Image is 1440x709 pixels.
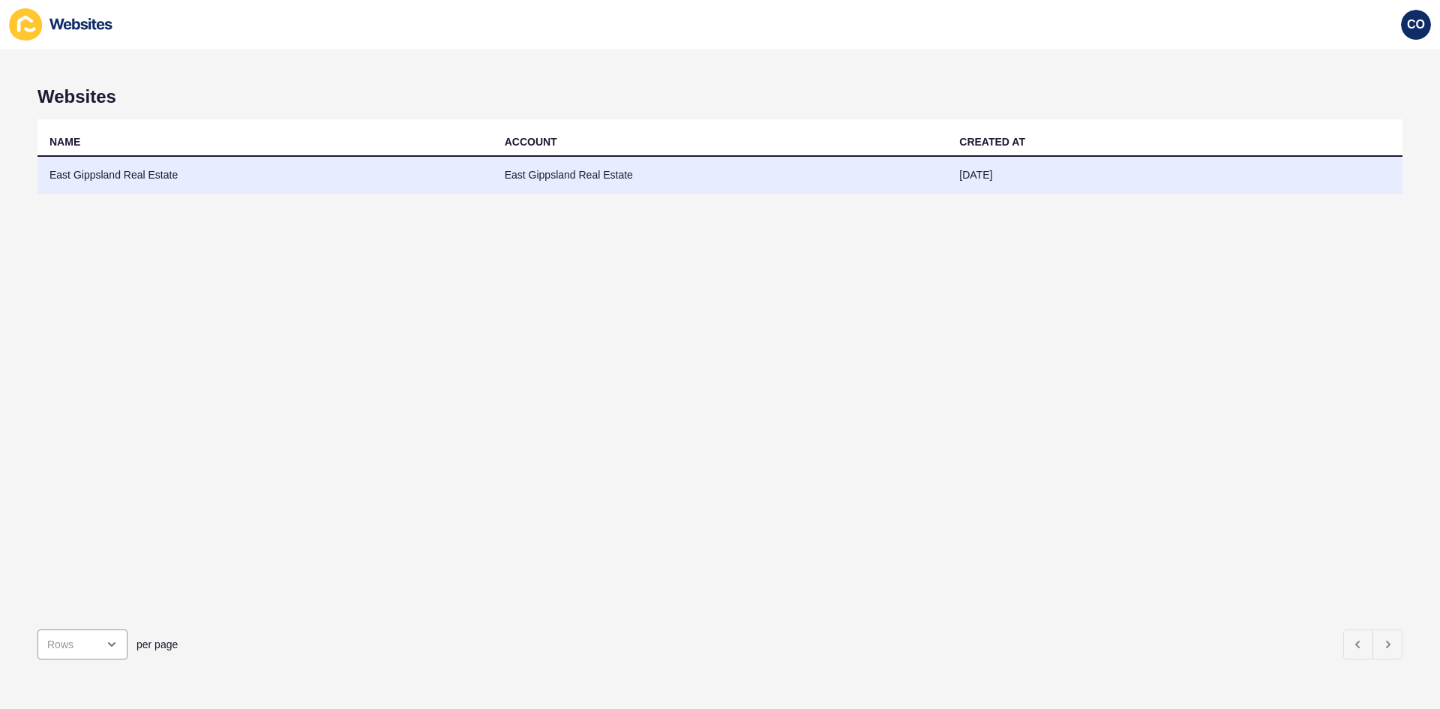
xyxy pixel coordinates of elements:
[37,629,127,659] div: open menu
[1407,17,1425,32] span: CO
[493,157,948,194] td: East Gippsland Real Estate
[947,157,1402,194] td: [DATE]
[505,134,557,149] div: ACCOUNT
[136,637,178,652] span: per page
[37,157,493,194] td: East Gippsland Real Estate
[959,134,1025,149] div: CREATED AT
[37,86,1402,107] h1: Websites
[49,134,80,149] div: NAME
